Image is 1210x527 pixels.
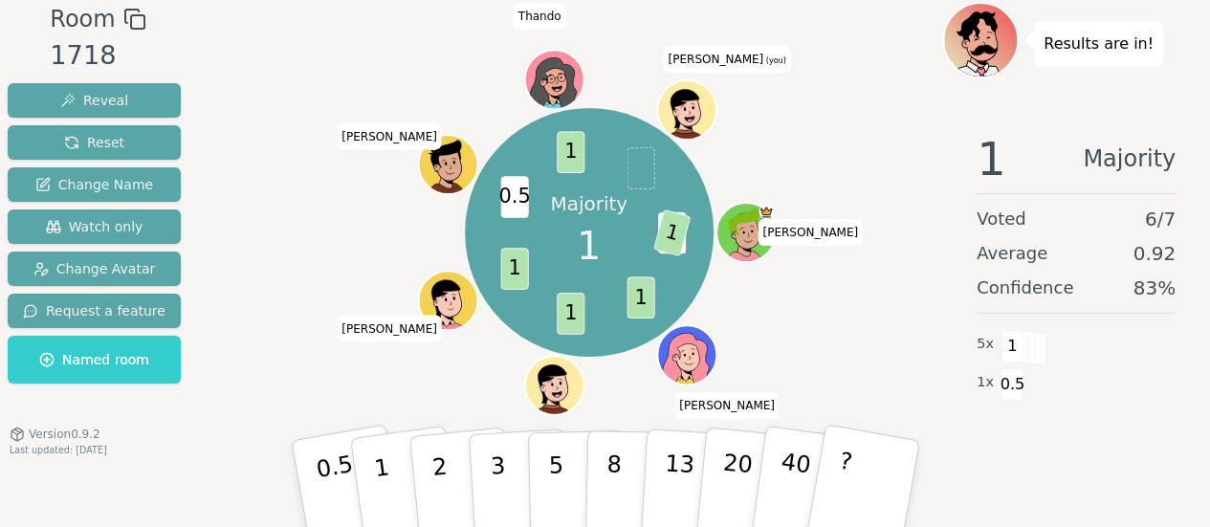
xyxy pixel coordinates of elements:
[557,293,584,335] span: 1
[1133,274,1176,301] span: 83 %
[1001,330,1023,362] span: 1
[977,136,1006,182] span: 1
[1133,240,1176,267] span: 0.92
[500,248,528,290] span: 1
[758,219,863,246] span: Click to change your name
[977,206,1026,232] span: Voted
[1044,31,1154,57] p: Results are in!
[8,125,181,160] button: Reset
[663,46,790,73] span: Click to change your name
[557,131,584,173] span: 1
[8,167,181,202] button: Change Name
[1001,368,1023,401] span: 0.5
[35,175,153,194] span: Change Name
[64,133,124,152] span: Reset
[977,240,1047,267] span: Average
[759,205,773,219] span: Myles is the host
[514,3,566,30] span: Click to change your name
[500,176,528,218] span: 0.5
[337,123,442,150] span: Click to change your name
[977,334,994,355] span: 5 x
[23,301,165,320] span: Request a feature
[674,392,780,419] span: Click to change your name
[8,294,181,328] button: Request a feature
[977,372,994,393] span: 1 x
[653,209,691,256] span: 1
[577,217,601,274] span: 1
[10,427,100,442] button: Version0.9.2
[337,315,442,341] span: Click to change your name
[10,445,107,455] span: Last updated: [DATE]
[60,91,128,110] span: Reveal
[46,217,143,236] span: Watch only
[29,427,100,442] span: Version 0.9.2
[550,190,627,217] p: Majority
[627,276,654,318] span: 1
[8,83,181,118] button: Reveal
[8,252,181,286] button: Change Avatar
[33,259,156,278] span: Change Avatar
[8,336,181,384] button: Named room
[39,350,149,369] span: Named room
[50,2,115,36] span: Room
[977,274,1073,301] span: Confidence
[1145,206,1176,232] span: 6 / 7
[1083,136,1176,182] span: Majority
[50,36,145,76] div: 1718
[763,56,786,65] span: (you)
[8,209,181,244] button: Watch only
[659,82,715,138] button: Click to change your avatar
